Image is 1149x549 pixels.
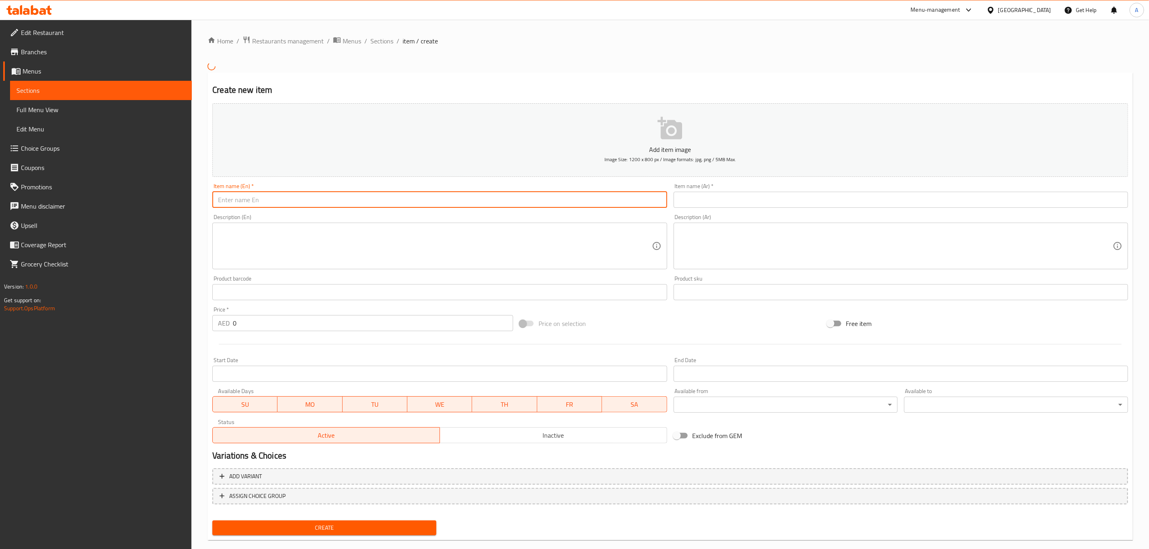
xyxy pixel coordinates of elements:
input: Enter name En [212,192,667,208]
span: Grocery Checklist [21,259,185,269]
button: WE [407,396,472,412]
span: Get support on: [4,295,41,305]
div: ​ [674,397,898,413]
button: Create [212,520,436,535]
a: Choice Groups [3,139,192,158]
button: Inactive [440,427,667,443]
input: Please enter price [233,315,513,331]
a: Grocery Checklist [3,254,192,274]
a: Upsell [3,216,192,235]
a: Menus [333,36,361,46]
p: AED [218,318,230,328]
a: Edit Restaurant [3,23,192,42]
span: Add variant [229,471,262,481]
span: 1.0.0 [25,281,37,292]
h2: Variations & Choices [212,450,1128,462]
button: Active [212,427,440,443]
span: Sections [16,86,185,95]
span: SA [605,399,664,410]
a: Coupons [3,158,192,177]
nav: breadcrumb [208,36,1133,46]
a: Sections [370,36,393,46]
span: Exclude from GEM [693,431,742,440]
button: Add item imageImage Size: 1200 x 800 px / Image formats: jpg, png / 5MB Max. [212,103,1128,177]
div: [GEOGRAPHIC_DATA] [998,6,1051,14]
a: Restaurants management [243,36,324,46]
span: Image Size: 1200 x 800 px / Image formats: jpg, png / 5MB Max. [604,155,736,164]
span: TU [346,399,404,410]
button: MO [277,396,342,412]
p: Add item image [225,145,1116,154]
li: / [327,36,330,46]
a: Support.OpsPlatform [4,303,55,313]
span: Active [216,430,437,441]
li: / [364,36,367,46]
button: SU [212,396,277,412]
span: Create [219,523,430,533]
span: Choice Groups [21,143,185,153]
input: Enter name Ar [674,192,1128,208]
span: Coupons [21,163,185,172]
input: Please enter product barcode [212,284,667,300]
button: TH [472,396,537,412]
span: Edit Menu [16,124,185,134]
a: Promotions [3,177,192,197]
a: Coverage Report [3,235,192,254]
span: Version: [4,281,24,292]
a: Edit Menu [10,119,192,139]
h2: Create new item [212,84,1128,96]
span: MO [281,399,339,410]
a: Branches [3,42,192,61]
span: item / create [403,36,438,46]
button: ASSIGN CHOICE GROUP [212,488,1128,504]
button: Add variant [212,468,1128,485]
span: Price on selection [539,319,586,328]
span: Branches [21,47,185,57]
span: ASSIGN CHOICE GROUP [229,491,286,501]
div: ​ [904,397,1128,413]
input: Please enter product sku [674,284,1128,300]
span: A [1135,6,1139,14]
li: / [236,36,239,46]
a: Full Menu View [10,100,192,119]
span: FR [541,399,599,410]
span: Coverage Report [21,240,185,250]
div: Menu-management [911,5,960,15]
a: Home [208,36,233,46]
span: Menus [23,66,185,76]
span: Upsell [21,221,185,230]
span: Inactive [443,430,664,441]
a: Menus [3,61,192,81]
span: Menu disclaimer [21,201,185,211]
span: Promotions [21,182,185,192]
span: Free item [846,319,872,328]
span: Edit Restaurant [21,28,185,37]
span: TH [475,399,534,410]
span: SU [216,399,274,410]
span: WE [411,399,469,410]
span: Menus [343,36,361,46]
span: Restaurants management [252,36,324,46]
a: Menu disclaimer [3,197,192,216]
span: Full Menu View [16,105,185,115]
button: SA [602,396,667,412]
li: / [397,36,399,46]
a: Sections [10,81,192,100]
button: TU [343,396,407,412]
button: FR [537,396,602,412]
